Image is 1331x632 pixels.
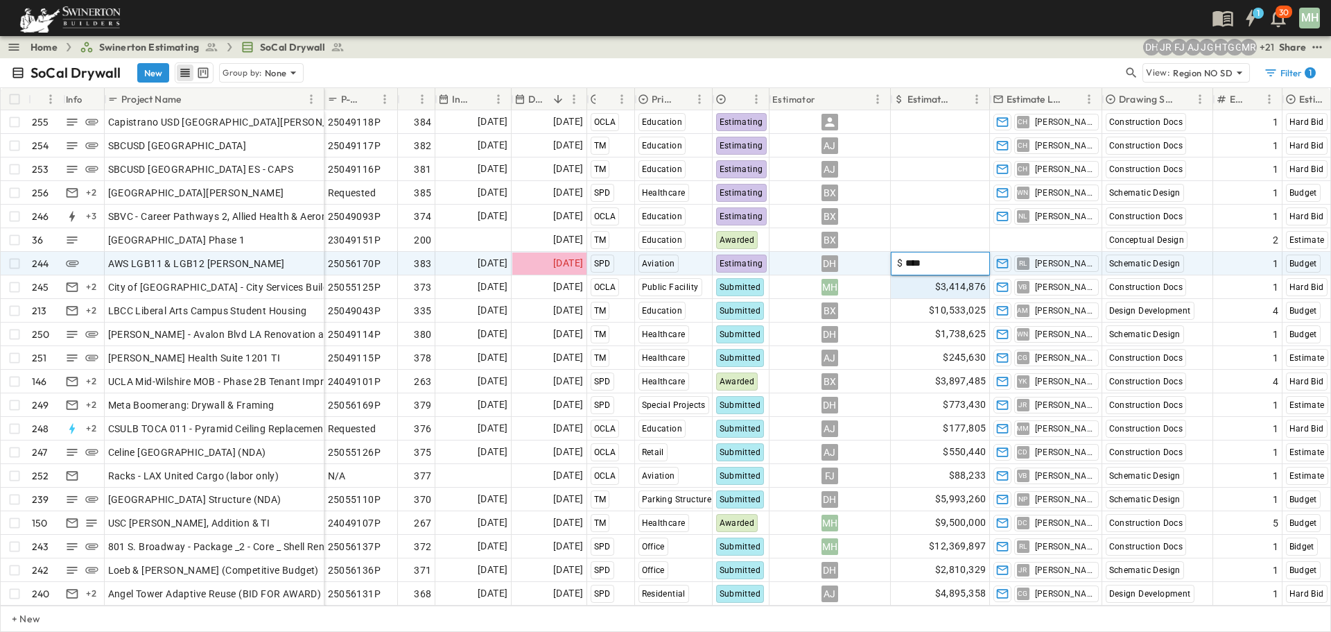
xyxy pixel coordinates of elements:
[99,40,199,54] span: Swinerton Estimating
[478,161,507,177] span: [DATE]
[1007,92,1063,106] p: Estimate Lead
[907,92,950,106] p: Estimate Amount
[1273,162,1278,176] span: 1
[553,302,583,318] span: [DATE]
[1035,329,1093,340] span: [PERSON_NAME]
[1240,39,1257,55] div: Meghana Raj (meghana.raj@swinerton.com)
[553,397,583,413] span: [DATE]
[1309,67,1312,78] h6: 1
[553,255,583,271] span: [DATE]
[328,162,381,176] span: 25049116P
[821,326,838,343] div: DH
[594,282,616,292] span: OCLA
[1273,115,1278,129] span: 1
[594,164,607,174] span: TM
[475,92,490,107] button: Sort
[1289,188,1317,198] span: Budget
[223,66,262,80] p: Group by:
[1289,235,1325,245] span: Estimate
[769,88,891,110] div: Estimator
[108,186,284,200] span: [GEOGRAPHIC_DATA][PERSON_NAME]
[594,424,616,434] span: OCLA
[1273,375,1278,388] span: 4
[376,91,393,108] button: Menu
[943,397,986,413] span: $773,430
[108,327,377,341] span: [PERSON_NAME] - Avalon Blvd LA Renovation and Addition
[1289,117,1324,127] span: Hard Bid
[1289,353,1325,363] span: Estimate
[1273,398,1278,412] span: 1
[42,91,59,108] button: Menu
[32,115,49,129] p: 255
[1279,7,1289,18] p: 30
[821,420,838,437] div: AJ
[1199,39,1215,55] div: Jorge Garcia (jorgarcia@swinerton.com)
[108,257,285,271] span: AWS LGB11 & LGB12 [PERSON_NAME]
[108,351,281,365] span: [PERSON_NAME] Health Suite 1201 TI
[328,280,381,294] span: 25055125P
[1018,145,1028,146] span: CH
[478,255,507,271] span: [DATE]
[328,257,381,271] span: 25056170P
[821,373,838,390] div: BX
[1109,400,1183,410] span: Construction Docs
[821,302,838,319] div: BX
[1273,139,1278,153] span: 1
[1017,192,1029,193] span: WN
[328,375,381,388] span: 24049101P
[1226,39,1243,55] div: Gerrad Gerber (gerrad.gerber@swinerton.com)
[414,91,430,108] button: Menu
[594,330,607,339] span: TM
[553,326,583,342] span: [DATE]
[1273,327,1278,341] span: 1
[328,304,381,318] span: 25049043P
[66,80,82,119] div: Info
[1171,39,1188,55] div: Francisco J. Sanchez (frsanchez@swinerton.com)
[720,377,755,386] span: Awarded
[1273,233,1278,247] span: 2
[31,40,58,54] a: Home
[1273,280,1278,294] span: 1
[676,92,691,107] button: Sort
[1298,6,1321,30] button: MH
[1019,263,1027,264] span: RL
[1035,211,1093,222] span: [PERSON_NAME]
[594,377,611,386] span: SPD
[929,302,986,318] span: $10,533,025
[821,185,838,201] div: BX
[1289,377,1324,386] span: Hard Bid
[328,351,381,365] span: 25049115P
[550,92,566,107] button: Sort
[1176,92,1192,107] button: Sort
[642,306,683,316] span: Education
[32,304,47,318] p: 213
[490,91,507,108] button: Menu
[594,212,616,221] span: OCLA
[1146,65,1170,80] p: View:
[452,92,472,106] p: Invite Date
[1081,91,1097,108] button: Menu
[184,92,199,107] button: Sort
[1018,287,1027,287] span: VB
[642,141,683,151] span: Education
[652,92,673,106] p: Primary Market
[819,92,834,107] button: Sort
[1035,282,1093,293] span: [PERSON_NAME]
[32,210,49,223] p: 246
[1173,66,1233,80] p: Region NO SD
[821,279,838,296] div: MH
[594,188,611,198] span: SPD
[642,424,683,434] span: Education
[1258,63,1320,83] button: Filter1
[594,259,611,268] span: SPD
[414,398,431,412] span: 379
[478,373,507,389] span: [DATE]
[691,91,708,108] button: Menu
[1289,141,1324,151] span: Hard Bid
[1289,259,1317,268] span: Budget
[108,304,307,318] span: LBCC Liberal Arts Campus Student Housing
[772,80,816,119] div: Estimator
[642,377,686,386] span: Healthcare
[328,210,381,223] span: 25049093P
[403,92,419,107] button: Sort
